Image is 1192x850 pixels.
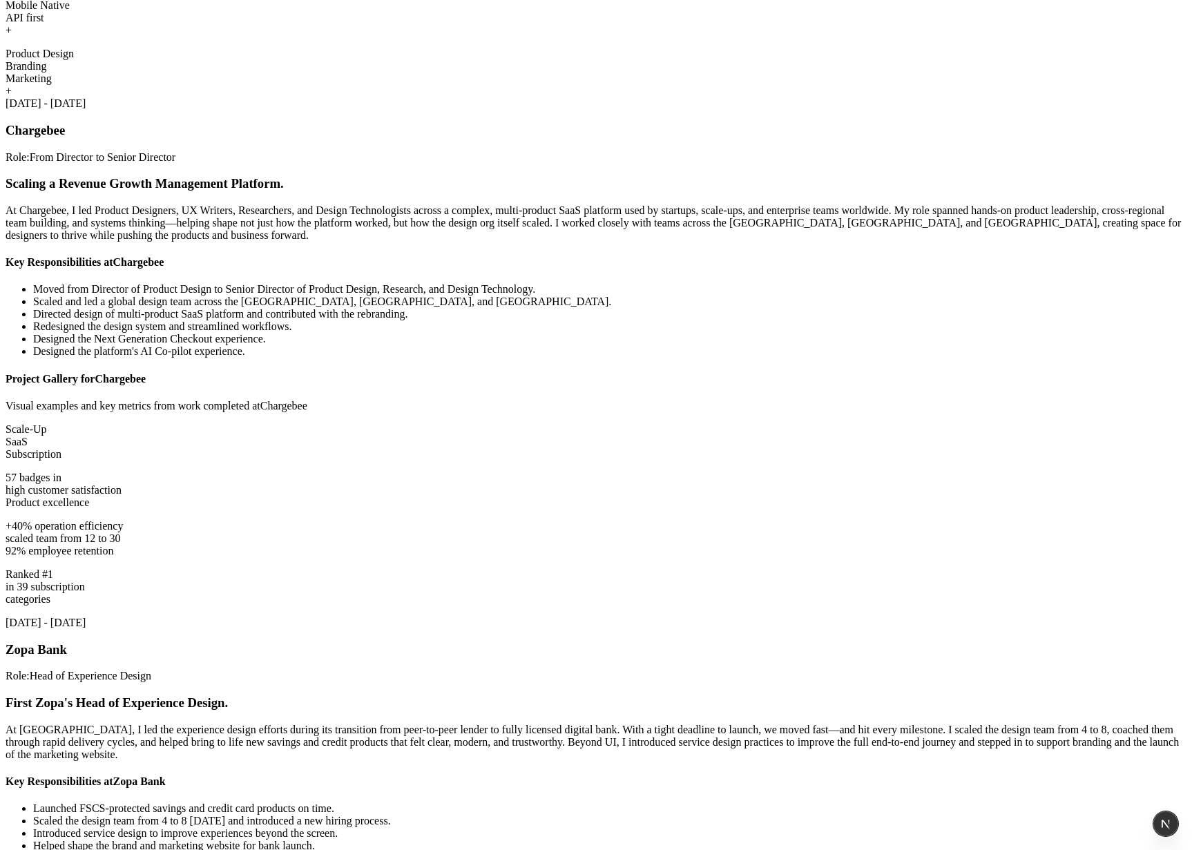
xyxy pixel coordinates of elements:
[6,373,1186,385] h4: Project Gallery for Chargebee
[6,472,1186,509] div: Key metrics: 57 badges in, high customer satisfaction, Product excellence
[6,472,1186,484] div: 57 badges in
[6,695,1186,711] h3: First Zopa's Head of Experience Design.
[6,484,1186,496] div: high customer satisfaction
[6,256,1186,269] h4: Key Responsibilities at Chargebee
[6,617,86,628] time: Employment period: Oct 2019 - Oct 2020
[6,151,1186,164] p: Role: From Director to Senior Director
[6,448,1186,461] div: Subscription
[6,48,1186,60] div: Product Design
[33,308,408,320] span: Directed design of multi-product SaaS platform and contributed with the rebranding.
[6,60,1186,73] div: Branding
[6,545,1186,557] div: 92% employee retention
[6,123,1186,138] h3: Chargebee
[33,296,611,307] span: Scaled and led a global design team across the [GEOGRAPHIC_DATA], [GEOGRAPHIC_DATA], and [GEOGRAP...
[6,436,1186,448] div: SaaS
[6,520,1186,557] div: Key metrics: +40% operation efficiency, scaled team from 12 to 30, 92% employee retention
[33,333,266,345] span: Designed the Next Generation Checkout experience.
[6,642,1186,657] h3: Zopa Bank
[33,802,334,814] span: Launched FSCS-protected savings and credit card products on time.
[6,373,1186,606] div: Chargebee project gallery
[6,593,1186,606] div: categories
[33,283,535,295] span: Moved from Director of Product Design to Senior Director of Product Design, Research, and Design ...
[6,520,1186,532] div: +40% operation efficiency
[6,670,1186,682] p: Role: Head of Experience Design
[33,345,245,357] span: Designed the platform's AI Co-pilot experience.
[6,97,86,109] time: Employment period: Nov 2020 - Dec 2024
[6,568,1186,581] div: Ranked #1
[6,24,1186,37] div: +
[33,815,391,827] span: Scaled the design team from 4 to 8 [DATE] and introduced a new hiring process.
[6,73,1186,85] div: Marketing
[6,724,1186,761] p: At [GEOGRAPHIC_DATA], I led the experience design efforts during its transition from peer-to-peer...
[6,423,1186,436] div: Scale-Up
[6,775,1186,788] h4: Key Responsibilities at Zopa Bank
[6,532,1186,545] div: scaled team from 12 to 30
[6,496,1186,509] div: Product excellence
[6,423,1186,461] div: Key metrics: Scale-Up, SaaS, Subscription
[33,827,338,839] span: Introduced service design to improve experiences beyond the screen.
[6,283,1186,358] ul: Key achievements and responsibilities at Chargebee
[6,85,1186,97] div: +
[6,400,1186,412] p: Visual examples and key metrics from work completed at Chargebee
[6,204,1186,242] p: At Chargebee, I led Product Designers, UX Writers, Researchers, and Design Technologists across a...
[6,12,1186,24] div: API first
[33,320,292,332] span: Redesigned the design system and streamlined workflows.
[6,568,1186,606] div: Key metrics: Ranked #1, in 39 subscription, categories
[6,581,1186,593] div: in 39 subscription
[6,176,1186,191] h3: Scaling a Revenue Growth Management Platform.
[6,48,1186,97] div: Key metrics: Product Design, Branding, Marketing, +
